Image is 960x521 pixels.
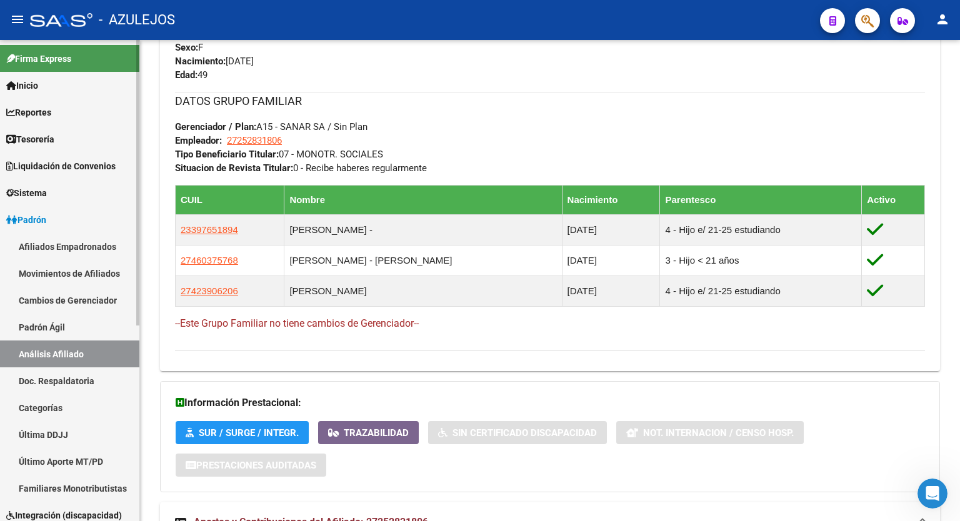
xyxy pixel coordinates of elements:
[660,275,862,306] td: 4 - Hijo e/ 21-25 estudiando
[562,185,660,214] th: Nacimiento
[175,69,207,81] span: 49
[181,255,238,265] span: 27460375768
[643,427,794,439] span: Not. Internacion / Censo Hosp.
[862,185,925,214] th: Activo
[181,285,238,296] span: 27423906206
[6,159,116,173] span: Liquidación de Convenios
[176,185,284,214] th: CUIL
[284,275,562,306] td: [PERSON_NAME]
[284,245,562,275] td: [PERSON_NAME] - [PERSON_NAME]
[199,427,299,439] span: SUR / SURGE / INTEGR.
[284,185,562,214] th: Nombre
[284,214,562,245] td: [PERSON_NAME] -
[344,427,409,439] span: Trazabilidad
[6,132,54,146] span: Tesorería
[6,106,51,119] span: Reportes
[175,149,279,160] strong: Tipo Beneficiario Titular:
[175,135,222,146] strong: Empleador:
[660,185,862,214] th: Parentesco
[99,6,175,34] span: - AZULEJOS
[562,275,660,306] td: [DATE]
[562,214,660,245] td: [DATE]
[175,42,203,53] span: F
[660,245,862,275] td: 3 - Hijo < 21 años
[176,394,924,412] h3: Información Prestacional:
[175,42,198,53] strong: Sexo:
[175,317,925,330] h4: --Este Grupo Familiar no tiene cambios de Gerenciador--
[175,162,427,174] span: 0 - Recibe haberes regularmente
[227,135,282,146] span: 27252831806
[935,12,950,27] mat-icon: person
[175,121,367,132] span: A15 - SANAR SA / Sin Plan
[176,454,326,477] button: Prestaciones Auditadas
[428,421,607,444] button: Sin Certificado Discapacidad
[181,224,238,235] span: 23397651894
[175,56,226,67] strong: Nacimiento:
[318,421,419,444] button: Trazabilidad
[6,213,46,227] span: Padrón
[6,52,71,66] span: Firma Express
[616,421,804,444] button: Not. Internacion / Censo Hosp.
[175,121,256,132] strong: Gerenciador / Plan:
[10,12,25,27] mat-icon: menu
[196,460,316,471] span: Prestaciones Auditadas
[660,214,862,245] td: 4 - Hijo e/ 21-25 estudiando
[6,186,47,200] span: Sistema
[176,421,309,444] button: SUR / SURGE / INTEGR.
[917,479,947,509] iframe: Intercom live chat
[562,245,660,275] td: [DATE]
[175,162,293,174] strong: Situacion de Revista Titular:
[175,92,925,110] h3: DATOS GRUPO FAMILIAR
[175,56,254,67] span: [DATE]
[175,69,197,81] strong: Edad:
[175,149,383,160] span: 07 - MONOTR. SOCIALES
[6,79,38,92] span: Inicio
[452,427,597,439] span: Sin Certificado Discapacidad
